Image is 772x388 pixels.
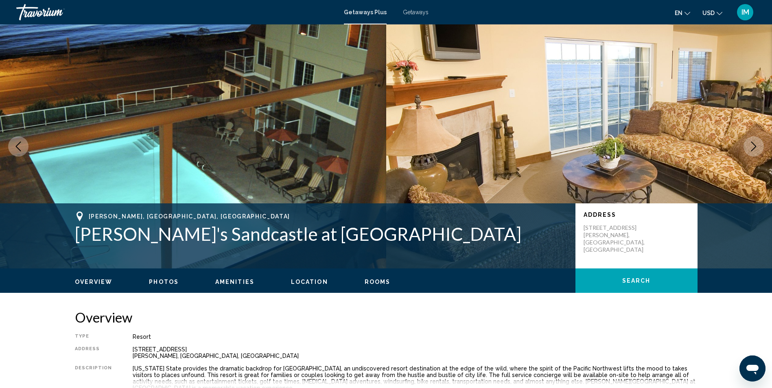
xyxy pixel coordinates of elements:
button: Amenities [215,278,254,286]
span: Amenities [215,279,254,285]
div: Type [75,334,112,340]
h2: Overview [75,309,698,325]
button: Change currency [702,7,722,19]
button: Previous image [8,136,28,157]
span: Search [622,278,651,284]
span: IM [741,8,749,16]
span: [PERSON_NAME], [GEOGRAPHIC_DATA], [GEOGRAPHIC_DATA] [89,213,291,220]
button: User Menu [735,4,756,21]
div: Resort [133,334,698,340]
h1: [PERSON_NAME]'s Sandcastle at [GEOGRAPHIC_DATA] [75,223,567,244]
button: Photos [149,278,179,286]
span: Rooms [365,279,391,285]
span: Photos [149,279,179,285]
p: Address [584,211,689,218]
div: Address [75,346,112,359]
div: [STREET_ADDRESS] [PERSON_NAME], [GEOGRAPHIC_DATA], [GEOGRAPHIC_DATA] [133,346,698,359]
button: Next image [744,136,764,157]
button: Rooms [365,278,391,286]
a: Getaways Plus [344,9,387,15]
button: Overview [75,278,113,286]
span: en [675,10,682,16]
button: Search [575,268,698,293]
iframe: Button to launch messaging window [739,355,765,381]
a: Travorium [16,4,336,20]
button: Change language [675,7,690,19]
p: [STREET_ADDRESS] [PERSON_NAME], [GEOGRAPHIC_DATA], [GEOGRAPHIC_DATA] [584,224,649,253]
span: USD [702,10,715,16]
span: Location [291,279,328,285]
span: Overview [75,279,113,285]
button: Location [291,278,328,286]
a: Getaways [403,9,429,15]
